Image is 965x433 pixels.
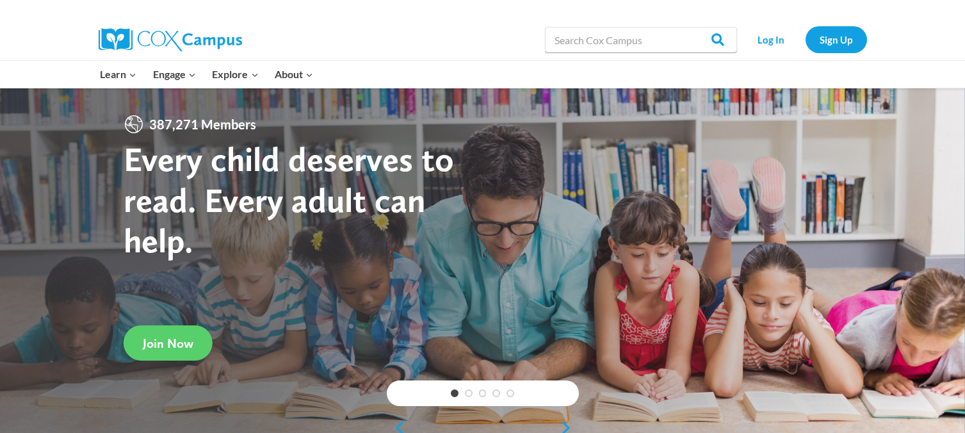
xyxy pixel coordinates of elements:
[492,389,500,397] a: 4
[92,61,321,88] nav: Primary Navigation
[124,325,213,361] a: Join Now
[507,389,514,397] a: 5
[143,336,193,351] span: Join Now
[99,28,242,51] img: Cox Campus
[806,26,867,53] a: Sign Up
[144,114,261,135] span: 387,271 Members
[100,66,136,83] span: Learn
[465,389,473,397] a: 2
[545,27,737,53] input: Search Cox Campus
[124,138,454,261] strong: Every child deserves to read. Every adult can help.
[451,389,458,397] a: 1
[743,26,867,53] nav: Secondary Navigation
[743,26,799,53] a: Log In
[275,66,313,83] span: About
[479,389,487,397] a: 3
[153,66,196,83] span: Engage
[212,66,258,83] span: Explore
